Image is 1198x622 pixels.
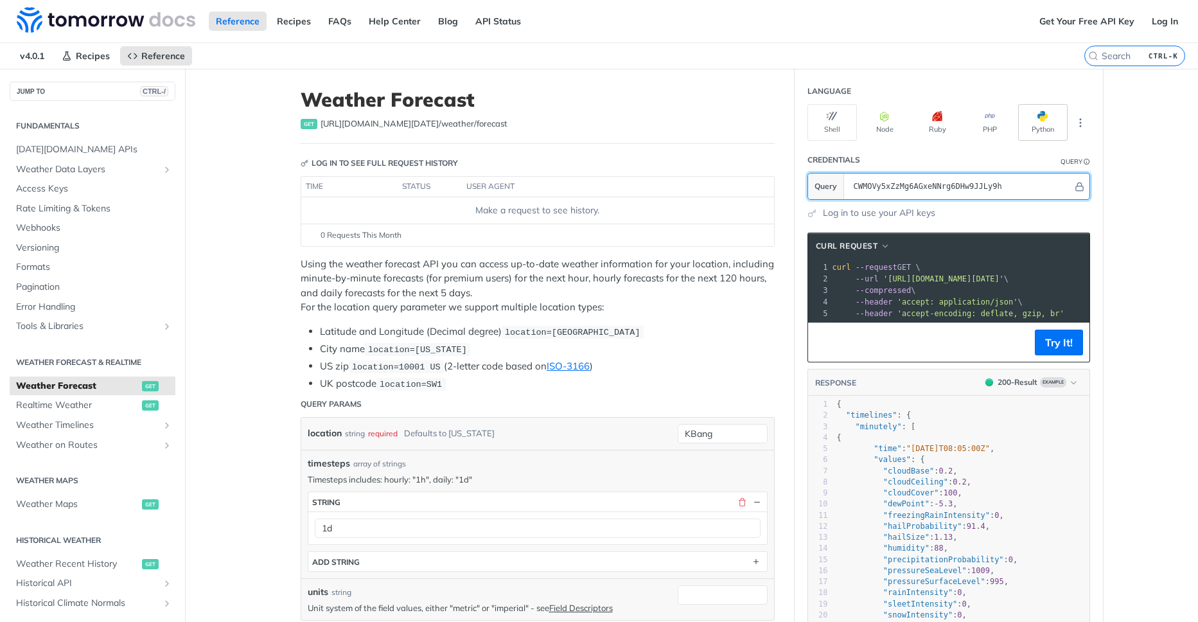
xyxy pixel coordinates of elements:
[971,566,990,575] span: 1009
[906,444,990,453] span: "[DATE]T08:05:00Z"
[321,118,507,130] span: https://api.tomorrow.io/v4/weather/forecast
[162,321,172,332] button: Show subpages for Tools & Libraries
[965,104,1015,141] button: PHP
[10,199,175,218] a: Rate Limiting & Tokens
[808,488,828,499] div: 9
[10,416,175,435] a: Weather TimelinesShow subpages for Weather Timelines
[807,154,860,166] div: Credentials
[1061,157,1090,166] div: QueryInformation
[979,376,1083,389] button: 200200-ResultExample
[883,511,990,520] span: "freezingRainIntensity"
[808,477,828,488] div: 8
[120,46,192,66] a: Reference
[1088,51,1098,61] svg: Search
[883,610,953,619] span: "snowIntensity"
[832,263,921,272] span: GET \
[162,598,172,609] button: Show subpages for Historical Climate Normals
[957,610,962,619] span: 0
[10,120,175,132] h2: Fundamentals
[10,574,175,593] a: Historical APIShow subpages for Historical API
[837,433,841,442] span: {
[1084,159,1090,165] i: Information
[142,559,159,569] span: get
[162,164,172,175] button: Show subpages for Weather Data Layers
[883,588,953,597] span: "rainIntensity"
[16,281,172,294] span: Pagination
[306,204,768,217] div: Make a request to see history.
[837,455,925,464] span: : {
[883,544,929,553] span: "humidity"
[16,577,159,590] span: Historical API
[162,440,172,450] button: Show subpages for Weather on Routes
[837,577,1009,586] span: : ,
[16,143,172,156] span: [DATE][DOMAIN_NAME] APIs
[837,511,1004,520] span: : ,
[10,535,175,546] h2: Historical Weather
[13,46,51,66] span: v4.0.1
[16,163,159,176] span: Weather Data Layers
[16,419,159,432] span: Weather Timelines
[308,424,342,443] label: location
[808,565,828,576] div: 16
[808,543,828,554] div: 14
[846,411,897,420] span: "timelines"
[320,342,775,357] li: City name
[1073,180,1086,193] button: Hide
[837,588,967,597] span: : ,
[16,222,172,235] span: Webhooks
[808,173,844,199] button: Query
[808,285,830,296] div: 3
[308,602,671,614] p: Unit system of the field values, either "metric" or "imperial" - see
[16,182,172,195] span: Access Keys
[301,398,362,410] div: Query Params
[16,439,159,452] span: Weather on Routes
[998,377,1037,388] div: 200 - Result
[270,12,318,31] a: Recipes
[142,381,159,391] span: get
[883,499,929,508] span: "dewPoint"
[352,362,441,372] span: location=10001 US
[808,499,828,510] div: 10
[312,497,340,507] div: string
[847,173,1073,199] input: apikey
[308,457,350,470] span: timesteps
[1075,117,1086,129] svg: More ellipsis
[301,177,398,197] th: time
[17,7,195,33] img: Tomorrow.io Weather API Docs
[938,499,953,508] span: 5.3
[10,436,175,455] a: Weather on RoutesShow subpages for Weather on Routes
[837,555,1018,564] span: : ,
[808,610,828,621] div: 20
[815,333,832,352] button: Copy to clipboard
[16,320,159,333] span: Tools & Libraries
[808,521,828,532] div: 12
[837,444,995,453] span: : ,
[837,522,990,531] span: : ,
[808,555,828,565] div: 15
[811,240,895,253] button: cURL Request
[752,496,763,508] button: Hide
[10,140,175,159] a: [DATE][DOMAIN_NAME] APIs
[808,262,830,273] div: 1
[431,12,465,31] a: Blog
[10,495,175,514] a: Weather Mapsget
[10,396,175,415] a: Realtime Weatherget
[962,600,967,609] span: 0
[837,400,841,409] span: {
[368,424,398,443] div: required
[16,558,139,571] span: Weather Recent History
[913,104,962,141] button: Ruby
[16,261,172,274] span: Formats
[345,424,365,443] div: string
[308,585,328,599] label: units
[16,498,139,511] span: Weather Maps
[815,181,837,192] span: Query
[815,377,857,389] button: RESPONSE
[308,492,767,511] button: string
[10,475,175,486] h2: Weather Maps
[808,466,828,477] div: 7
[837,411,912,420] span: : {
[856,298,893,307] span: --header
[837,600,972,609] span: : ,
[994,511,999,520] span: 0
